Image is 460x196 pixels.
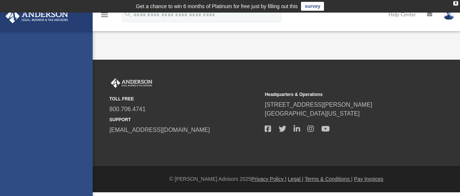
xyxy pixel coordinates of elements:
[136,2,298,11] div: Get a chance to win 6 months of Platinum for free just by filling out this
[265,110,360,117] a: [GEOGRAPHIC_DATA][US_STATE]
[109,106,146,112] a: 800.706.4741
[3,9,70,23] img: Anderson Advisors Platinum Portal
[100,10,109,19] i: menu
[301,2,324,11] a: survey
[124,10,132,18] i: search
[265,102,372,108] a: [STREET_ADDRESS][PERSON_NAME]
[109,116,259,123] small: SUPPORT
[109,78,154,88] img: Anderson Advisors Platinum Portal
[354,176,383,182] a: Pay Invoices
[305,176,353,182] a: Terms & Conditions |
[109,127,210,133] a: [EMAIL_ADDRESS][DOMAIN_NAME]
[93,175,460,183] div: © [PERSON_NAME] Advisors 2025
[443,9,454,20] img: User Pic
[100,14,109,19] a: menu
[288,176,304,182] a: Legal |
[265,91,415,98] small: Headquarters & Operations
[453,1,458,6] div: close
[109,96,259,102] small: TOLL FREE
[251,176,287,182] a: Privacy Policy |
